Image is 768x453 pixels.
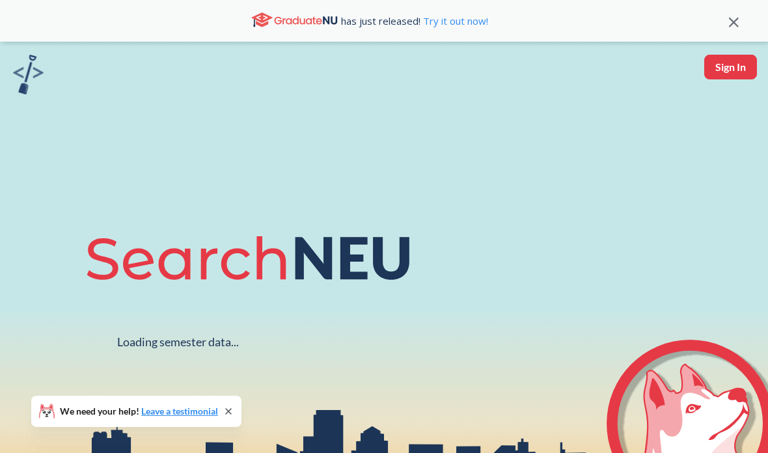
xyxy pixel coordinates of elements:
[420,14,488,27] a: Try it out now!
[60,407,218,416] span: We need your help!
[117,335,239,350] div: Loading semester data...
[341,14,488,28] span: has just released!
[141,405,218,417] a: Leave a testimonial
[13,55,44,98] a: sandbox logo
[704,55,757,79] button: Sign In
[13,55,44,94] img: sandbox logo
